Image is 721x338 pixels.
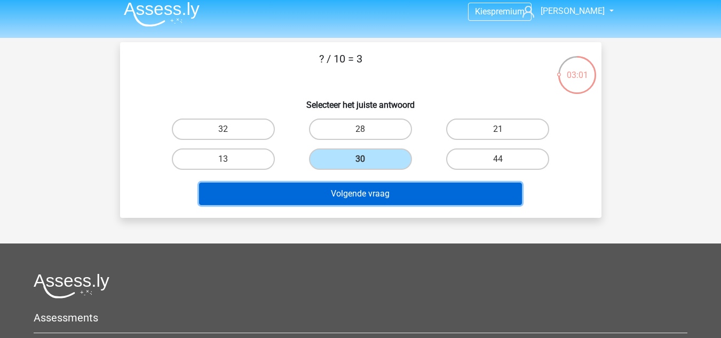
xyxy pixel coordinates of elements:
h5: Assessments [34,311,687,324]
h6: Selecteer het juiste antwoord [137,91,584,110]
span: [PERSON_NAME] [541,6,605,16]
img: Assessly logo [34,273,109,298]
img: Assessly [124,2,200,27]
label: 21 [446,119,549,140]
span: premium [491,6,525,17]
a: [PERSON_NAME] [518,5,606,18]
a: Kiespremium [469,4,531,19]
div: 03:01 [557,55,597,82]
label: 30 [309,148,412,170]
label: 28 [309,119,412,140]
p: ? / 10 = 3 [137,51,544,83]
label: 13 [172,148,275,170]
span: Kies [475,6,491,17]
button: Volgende vraag [199,183,522,205]
label: 32 [172,119,275,140]
label: 44 [446,148,549,170]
